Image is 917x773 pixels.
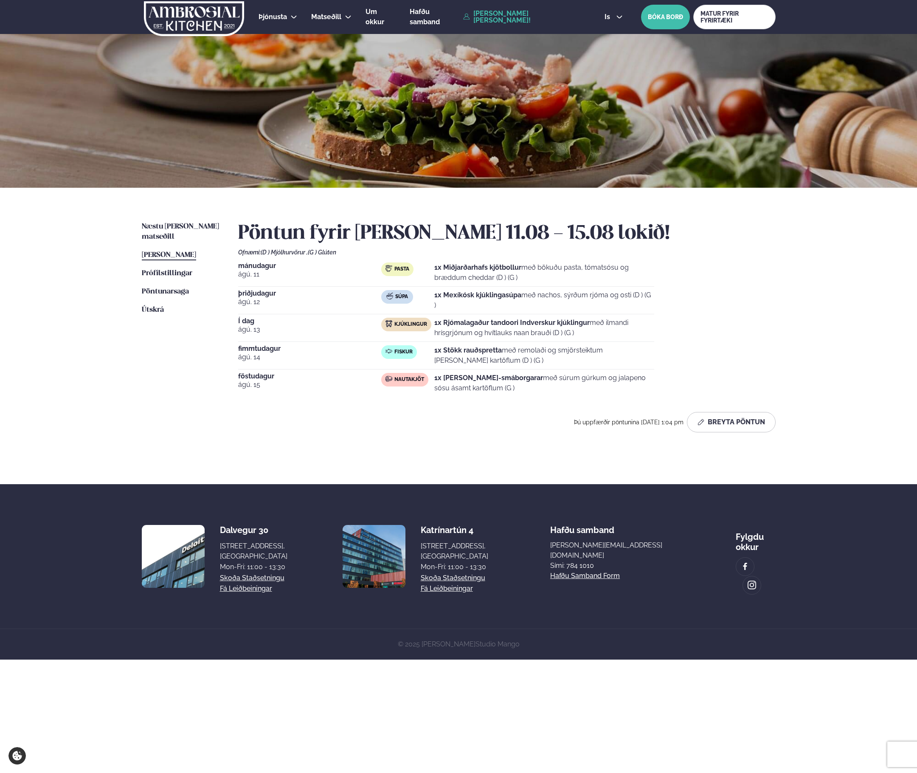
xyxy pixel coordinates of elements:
[395,293,408,300] span: Súpa
[421,525,488,535] div: Katrínartún 4
[220,525,287,535] div: Dalvegur 30
[434,346,502,354] strong: 1x Stökk rauðspretta
[410,8,440,26] span: Hafðu samband
[238,262,382,269] span: mánudagur
[238,380,382,390] span: ágú. 15
[308,249,336,256] span: (G ) Glúten
[261,249,308,256] span: (D ) Mjólkurvörur ,
[311,12,341,22] a: Matseðill
[238,297,382,307] span: ágú. 12
[220,584,272,594] a: Fá leiðbeiningar
[220,573,284,583] a: Skoða staðsetningu
[385,348,392,355] img: fish.svg
[475,640,520,648] a: Studio Mango
[434,319,590,327] strong: 1x Rjómalagaður tandoori Indverskur kjúklingur
[142,306,164,313] span: Útskrá
[220,541,287,561] div: [STREET_ADDRESS], [GEOGRAPHIC_DATA]
[463,10,585,24] a: [PERSON_NAME] [PERSON_NAME]!
[421,562,488,572] div: Mon-Fri: 11:00 - 13:30
[550,561,674,571] p: Sími: 784 1010
[142,223,219,240] span: Næstu [PERSON_NAME] matseðill
[434,374,543,382] strong: 1x [PERSON_NAME]-smáborgarar
[238,269,382,279] span: ágú. 11
[8,747,26,765] a: Cookie settings
[238,352,382,362] span: ágú. 14
[366,7,396,27] a: Um okkur
[434,345,654,366] p: með remolaði og smjörsteiktum [PERSON_NAME] kartöflum (D ) (G )
[142,270,192,277] span: Prófílstillingar
[434,263,521,271] strong: 1x Miðjarðarhafs kjötbollur
[143,1,245,36] img: logo
[410,7,459,27] a: Hafðu samband
[238,222,776,245] h2: Pöntun fyrir [PERSON_NAME] 11.08 - 15.08 lokið!
[394,321,427,328] span: Kjúklingur
[743,576,761,594] a: image alt
[142,305,164,315] a: Útskrá
[366,8,384,26] span: Um okkur
[238,318,382,324] span: Í dag
[736,558,754,576] a: image alt
[142,222,221,242] a: Næstu [PERSON_NAME] matseðill
[311,13,341,21] span: Matseðill
[736,525,775,552] div: Fylgdu okkur
[550,540,674,561] a: [PERSON_NAME][EMAIL_ADDRESS][DOMAIN_NAME]
[434,291,521,299] strong: 1x Mexíkósk kjúklingasúpa
[238,249,776,256] div: Ofnæmi:
[398,640,520,648] span: © 2025 [PERSON_NAME]
[574,419,684,426] span: Þú uppfærðir pöntunina [DATE] 1:04 pm
[687,412,776,432] button: Breyta Pöntun
[343,525,405,588] img: image alt
[142,251,196,259] span: [PERSON_NAME]
[550,571,620,581] a: Hafðu samband form
[740,562,750,572] img: image alt
[394,266,409,273] span: Pasta
[421,541,488,561] div: [STREET_ADDRESS], [GEOGRAPHIC_DATA]
[142,525,205,588] img: image alt
[259,12,287,22] a: Þjónusta
[693,5,775,29] a: MATUR FYRIR FYRIRTÆKI
[220,562,287,572] div: Mon-Fri: 11:00 - 13:30
[550,518,614,535] span: Hafðu samband
[434,262,654,283] p: með bökuðu pasta, tómatsósu og bræddum cheddar (D ) (G )
[142,268,192,279] a: Prófílstillingar
[598,14,630,20] button: is
[238,290,382,297] span: þriðjudagur
[238,373,382,380] span: föstudagur
[747,580,757,590] img: image alt
[238,345,382,352] span: fimmtudagur
[238,324,382,335] span: ágú. 13
[394,349,413,355] span: Fiskur
[641,5,690,29] button: BÓKA BORÐ
[142,287,189,297] a: Pöntunarsaga
[394,376,424,383] span: Nautakjöt
[142,250,196,260] a: [PERSON_NAME]
[142,288,189,295] span: Pöntunarsaga
[421,584,473,594] a: Fá leiðbeiningar
[421,573,485,583] a: Skoða staðsetningu
[385,375,392,382] img: beef.svg
[434,373,654,393] p: með súrum gúrkum og jalapeno sósu ásamt kartöflum (G )
[605,14,613,20] span: is
[385,265,392,272] img: pasta.svg
[434,290,654,310] p: með nachos, sýrðum rjóma og osti (D ) (G )
[385,320,392,327] img: chicken.svg
[259,13,287,21] span: Þjónusta
[386,293,393,299] img: soup.svg
[434,318,654,338] p: með ilmandi hrísgrjónum og hvítlauks naan brauði (D ) (G )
